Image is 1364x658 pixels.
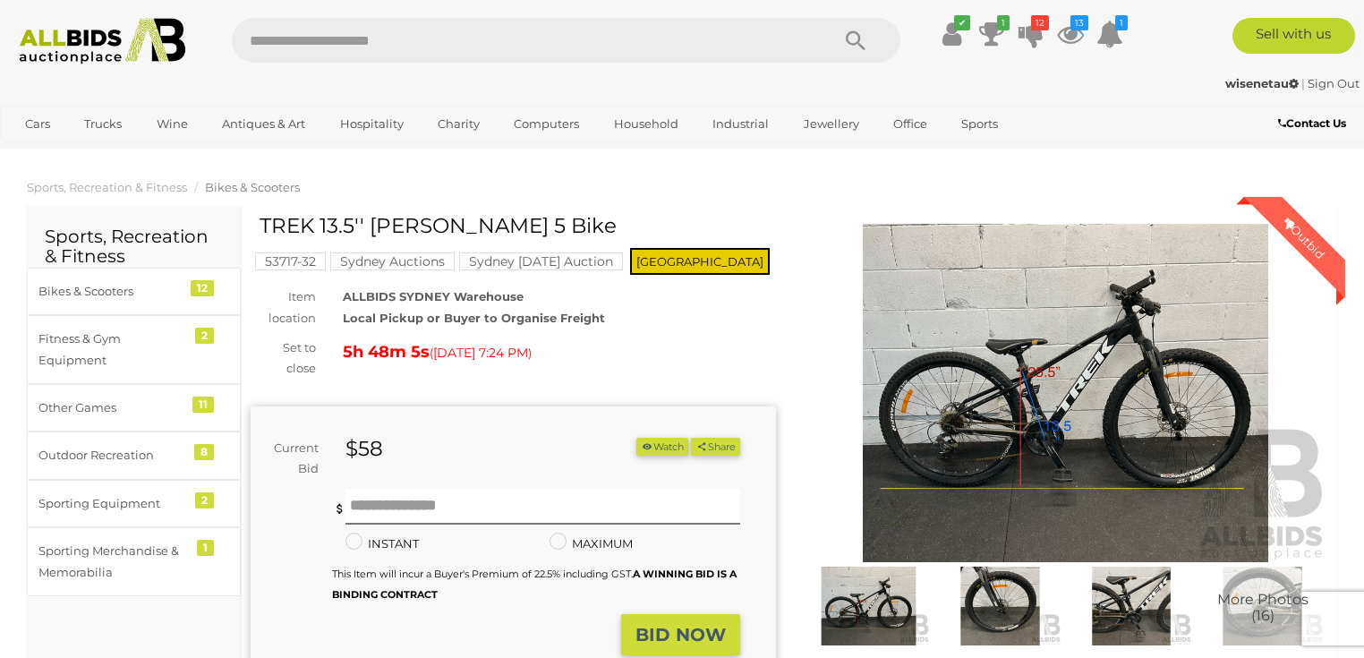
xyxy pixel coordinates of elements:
[635,624,726,645] strong: BID NOW
[38,329,186,371] div: Fitness & Gym Equipment
[630,248,770,275] span: [GEOGRAPHIC_DATA]
[237,286,329,329] div: Item location
[210,109,317,139] a: Antiques & Art
[345,534,419,554] label: INSTANT
[1115,15,1128,30] i: 1
[13,139,164,168] a: [GEOGRAPHIC_DATA]
[1278,116,1346,130] b: Contact Us
[997,15,1010,30] i: 1
[330,254,455,269] a: Sydney Auctions
[1308,76,1360,90] a: Sign Out
[27,180,187,194] a: Sports, Recreation & Fitness
[260,215,772,237] h1: TREK 13.5'' [PERSON_NAME] 5 Bike
[803,224,1328,562] img: TREK 13.5'' Marlin 5 Bike
[807,567,930,645] img: TREK 13.5'' Marlin 5 Bike
[343,289,524,303] strong: ALLBIDS SYDNEY Warehouse
[197,540,214,556] div: 1
[195,328,214,344] div: 2
[195,492,214,508] div: 2
[145,109,200,139] a: Wine
[459,252,623,270] mark: Sydney [DATE] Auction
[1217,593,1309,624] span: More Photos (16)
[328,109,415,139] a: Hospitality
[332,568,737,601] small: This Item will incur a Buyer's Premium of 22.5% including GST.
[978,18,1005,50] a: 1
[343,342,430,362] strong: 5h 48m 5s
[27,432,241,479] a: Outdoor Recreation 8
[27,268,241,315] a: Bikes & Scooters 12
[636,438,688,457] button: Watch
[45,226,223,266] h2: Sports, Recreation & Fitness
[1070,567,1193,645] img: TREK 13.5'' Marlin 5 Bike
[343,311,605,325] strong: Local Pickup or Buyer to Organise Freight
[811,18,900,63] button: Search
[237,338,329,380] div: Set to close
[1031,15,1049,30] i: 12
[38,541,186,583] div: Sporting Merchandise & Memorabilia
[502,109,591,139] a: Computers
[882,109,939,139] a: Office
[255,252,326,270] mark: 53717-32
[194,444,214,460] div: 8
[430,346,532,360] span: ( )
[251,438,332,480] div: Current Bid
[27,315,241,384] a: Fitness & Gym Equipment 2
[1096,18,1123,50] a: 1
[38,445,186,466] div: Outdoor Recreation
[38,397,186,418] div: Other Games
[1301,76,1305,90] span: |
[191,280,214,296] div: 12
[459,254,623,269] a: Sydney [DATE] Auction
[345,436,383,461] strong: $58
[13,109,62,139] a: Cars
[255,254,326,269] a: 53717-32
[1263,197,1345,279] div: Outbid
[954,15,970,30] i: ✔
[636,438,688,457] li: Watch this item
[1225,76,1299,90] strong: wisenetau
[621,614,740,656] button: BID NOW
[38,281,186,302] div: Bikes & Scooters
[330,252,455,270] mark: Sydney Auctions
[27,480,241,527] a: Sporting Equipment 2
[950,109,1010,139] a: Sports
[792,109,871,139] a: Jewellery
[939,18,966,50] a: ✔
[1201,567,1324,645] img: TREK 13.5'' Marlin 5 Bike
[691,438,740,457] button: Share
[939,567,1061,645] img: TREK 13.5'' Marlin 5 Bike
[1070,15,1088,30] i: 13
[433,345,528,361] span: [DATE] 7:24 PM
[1232,18,1355,54] a: Sell with us
[10,18,194,64] img: Allbids.com.au
[1018,18,1044,50] a: 12
[1225,76,1301,90] a: wisenetau
[72,109,133,139] a: Trucks
[602,109,690,139] a: Household
[1201,567,1324,645] a: More Photos(16)
[550,534,633,554] label: MAXIMUM
[38,493,186,514] div: Sporting Equipment
[1057,18,1084,50] a: 13
[701,109,780,139] a: Industrial
[1278,114,1351,133] a: Contact Us
[27,384,241,432] a: Other Games 11
[426,109,491,139] a: Charity
[205,180,300,194] a: Bikes & Scooters
[192,397,214,413] div: 11
[27,527,241,596] a: Sporting Merchandise & Memorabilia 1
